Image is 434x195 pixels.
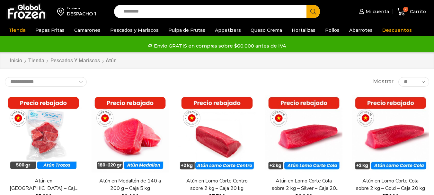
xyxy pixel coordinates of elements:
[95,177,165,192] a: Atún en Medallón de 140 a 200 g – Caja 5 kg
[5,24,29,36] a: Tienda
[358,5,389,18] a: Mi cuenta
[9,177,78,192] a: Atún en [GEOGRAPHIC_DATA] – Caja 10 kg
[247,24,285,36] a: Queso Crema
[408,8,426,15] span: Carrito
[67,11,96,17] div: DESPACHO 1
[379,24,415,36] a: Descuentos
[106,58,117,64] h1: Atún
[346,24,376,36] a: Abarrotes
[395,4,428,19] a: 2 Carrito
[57,6,67,17] img: address-field-icon.svg
[32,24,68,36] a: Papas Fritas
[182,177,252,192] a: Atún en Lomo Corte Centro sobre 2 kg – Caja 20 kg
[288,24,319,36] a: Hortalizas
[9,57,117,65] nav: Breadcrumb
[322,24,343,36] a: Pollos
[373,78,394,85] span: Mostrar
[165,24,208,36] a: Pulpa de Frutas
[9,57,22,65] a: Inicio
[364,8,389,15] span: Mi cuenta
[212,24,244,36] a: Appetizers
[403,7,408,12] span: 2
[107,24,162,36] a: Pescados y Mariscos
[50,57,100,65] a: Pescados y Mariscos
[269,177,339,192] a: Atún en Lomo Corte Cola sobre 2 kg – Silver – Caja 20 kg
[67,6,96,11] div: Enviar a
[28,57,45,65] a: Tienda
[5,77,87,87] select: Pedido de la tienda
[356,177,425,192] a: Atún en Lomo Corte Cola sobre 2 kg – Gold – Caja 20 kg
[306,5,320,18] button: Search button
[71,24,104,36] a: Camarones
